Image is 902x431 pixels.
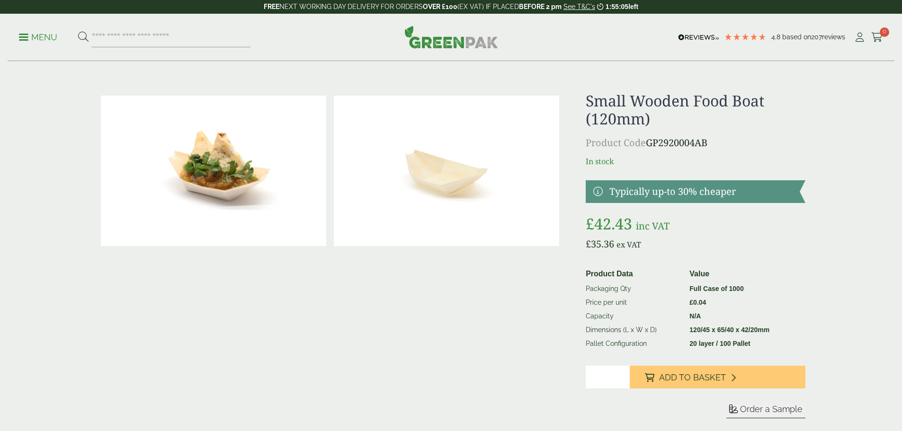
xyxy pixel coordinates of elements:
strong: 20 layer / 100 Pallet [689,340,750,347]
span: 4.8 [771,33,782,41]
strong: N/A [689,312,701,320]
td: Price per unit [582,296,686,309]
th: Value [686,266,801,282]
span: £ [689,299,693,306]
bdi: 42.43 [586,213,632,234]
button: Order a Sample [726,404,805,418]
span: inc VAT [636,220,670,232]
th: Product Data [582,266,686,282]
td: Packaging Qty [582,281,686,296]
i: Cart [871,33,883,42]
bdi: 0.04 [689,299,706,306]
a: 0 [871,30,883,44]
bdi: 35.36 [586,237,614,250]
span: Based on [782,33,811,41]
p: In stock [586,156,805,167]
span: £ [586,237,591,250]
span: Product Code [586,136,646,149]
strong: OVER £100 [423,3,457,10]
strong: BEFORE 2 pm [519,3,562,10]
span: Order a Sample [740,404,803,414]
td: Dimensions (L x W x D) [582,323,686,337]
td: Capacity [582,309,686,323]
img: Small Wooden Boat 120mm 2920004AB [334,96,559,246]
span: 0 [880,27,889,37]
a: Menu [19,32,57,41]
button: Add to Basket [630,366,805,388]
strong: FREE [264,3,279,10]
strong: 120/45 x 65/40 x 42/20mm [689,326,769,334]
div: 4.79 Stars [724,33,767,41]
img: GreenPak Supplies [404,26,498,48]
span: ex VAT [616,239,641,250]
span: 1:55:05 [606,3,628,10]
span: £ [586,213,594,234]
span: Add to Basket [659,372,726,383]
span: left [628,3,638,10]
p: GP2920004AB [586,136,805,150]
img: REVIEWS.io [678,34,719,41]
td: Pallet Configuration [582,337,686,351]
i: My Account [854,33,866,42]
strong: Full Case of 1000 [689,285,743,292]
p: Menu [19,32,57,43]
a: See T&C's [563,3,595,10]
span: 207 [811,33,822,41]
h1: Small Wooden Food Boat (120mm) [586,92,805,128]
img: Small Wooden Boat 120mm With Food Contents V2 2920004AB [101,96,326,246]
span: reviews [822,33,845,41]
